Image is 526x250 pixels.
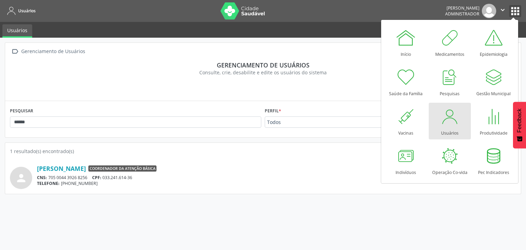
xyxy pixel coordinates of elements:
[429,103,471,139] a: Usuários
[473,142,515,179] a: Pec Indicadores
[15,61,511,69] div: Gerenciamento de usuários
[10,47,20,57] i: 
[445,11,479,17] span: Administrador
[37,180,60,186] span: TELEFONE:
[385,142,427,179] a: Indivíduos
[385,103,427,139] a: Vacinas
[88,165,156,172] span: Coordenador da Atenção Básica
[92,175,101,180] span: CPF:
[37,175,47,180] span: CNS:
[37,165,86,172] a: [PERSON_NAME]
[2,24,32,38] a: Usuários
[37,175,413,180] div: 705 0044 3926 8256 033.241.614-36
[10,47,86,57] a:  Gerenciamento de Usuários
[499,6,506,14] i: 
[10,148,516,155] div: 1 resultado(s) encontrado(s)
[445,5,479,11] div: [PERSON_NAME]
[15,172,27,184] i: person
[15,69,511,76] div: Consulte, crie, desabilite e edite os usuários do sistema
[482,4,496,18] img: img
[473,63,515,100] a: Gestão Municipal
[473,103,515,139] a: Produtividade
[267,119,375,126] span: Todos
[37,180,413,186] div: [PHONE_NUMBER]
[20,47,86,57] div: Gerenciamento de Usuários
[429,142,471,179] a: Operação Co-vida
[385,24,427,61] a: Início
[496,4,509,18] button: 
[5,5,36,16] a: Usuários
[429,24,471,61] a: Medicamentos
[473,24,515,61] a: Epidemiologia
[509,5,521,17] button: apps
[18,8,36,14] span: Usuários
[429,63,471,100] a: Pesquisas
[10,106,33,116] label: PESQUISAR
[513,102,526,148] button: Feedback - Mostrar pesquisa
[516,109,523,133] span: Feedback
[385,63,427,100] a: Saúde da Família
[265,106,281,116] label: Perfil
